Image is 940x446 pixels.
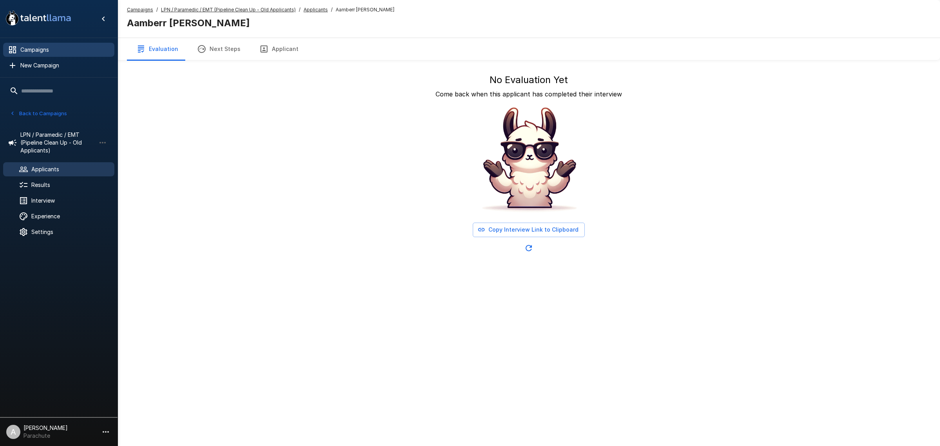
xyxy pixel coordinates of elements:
[336,6,394,14] span: Aamberr [PERSON_NAME]
[490,74,568,86] h5: No Evaluation Yet
[127,17,250,29] b: Aamberr [PERSON_NAME]
[473,223,585,237] button: Copy Interview Link to Clipboard
[161,7,296,13] u: LPN / Paramedic / EMT (Pipeline Clean Up - Old Applicants)
[304,7,328,13] u: Applicants
[250,38,308,60] button: Applicant
[331,6,333,14] span: /
[299,6,300,14] span: /
[470,102,587,219] img: Animated document
[127,7,153,13] u: Campaigns
[127,38,188,60] button: Evaluation
[188,38,250,60] button: Next Steps
[436,89,622,99] p: Come back when this applicant has completed their interview
[156,6,158,14] span: /
[521,240,537,256] button: Updated Today - 12:13 PM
